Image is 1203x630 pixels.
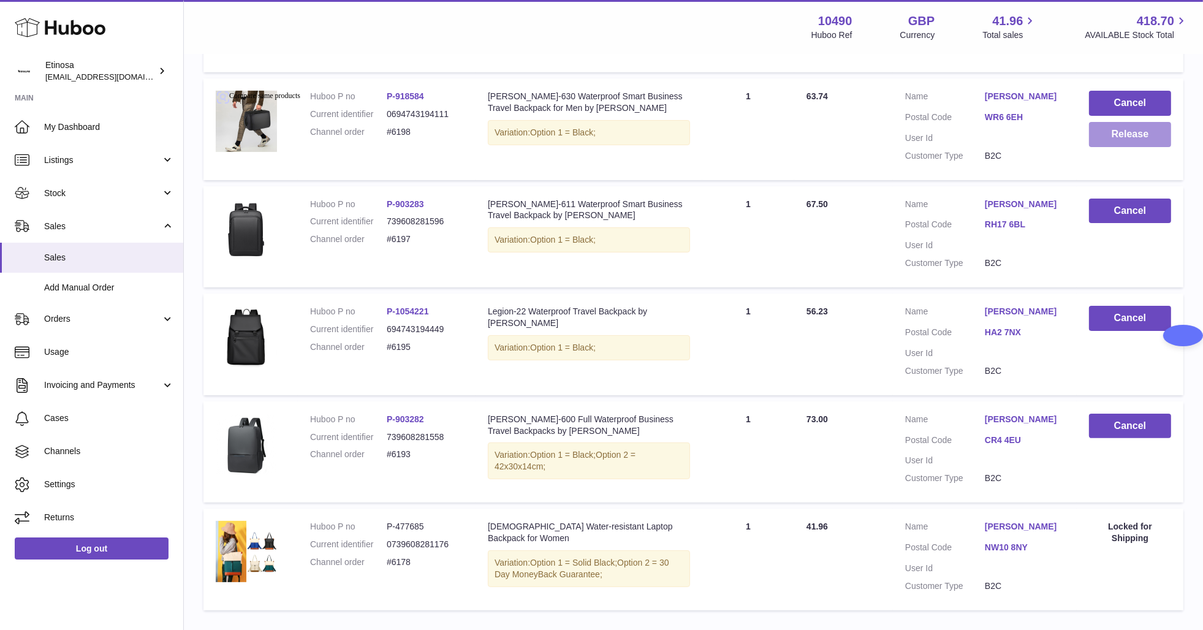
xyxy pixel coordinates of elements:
[982,13,1037,41] a: 41.96 Total sales
[985,306,1064,317] a: [PERSON_NAME]
[387,556,463,568] dd: #6178
[44,412,174,424] span: Cases
[1137,13,1174,29] span: 418.70
[15,537,169,560] a: Log out
[905,327,985,341] dt: Postal Code
[905,563,985,574] dt: User Id
[387,126,463,138] dd: #6198
[300,91,304,97] img: Sc04c7ecdac3c49e6a1b19c987a4e3931O.png
[387,91,424,101] a: P-918584
[310,324,387,335] dt: Current identifier
[530,343,596,352] span: Option 1 = Black;
[806,414,828,424] span: 73.00
[310,108,387,120] dt: Current identifier
[310,431,387,443] dt: Current identifier
[310,556,387,568] dt: Channel order
[900,29,935,41] div: Currency
[15,62,33,80] img: Wolphuk@gmail.com
[530,235,596,245] span: Option 1 = Black;
[702,294,794,395] td: 1
[1089,521,1171,544] div: Locked for Shipping
[905,365,985,377] dt: Customer Type
[1089,122,1171,147] button: Release
[216,91,277,152] img: 610-2022-New-Large-Capacity-Anti-Theft-Laptop-Backpack-Bags-Waterproof-Men-s-Backpack-Business-Tr...
[1089,306,1171,331] button: Cancel
[905,455,985,466] dt: User Id
[905,521,985,536] dt: Name
[310,216,387,227] dt: Current identifier
[387,216,463,227] dd: 739608281596
[488,227,690,252] div: Variation:
[44,252,174,264] span: Sales
[985,414,1064,425] a: [PERSON_NAME]
[806,199,828,209] span: 67.50
[310,306,387,317] dt: Huboo P no
[387,449,463,460] dd: #6193
[702,78,794,180] td: 1
[216,414,277,475] img: 0db3ae8f73593ce62333456a8381cfc4.png
[488,120,690,145] div: Variation:
[905,414,985,428] dt: Name
[216,306,277,367] img: v-Black__765727349.webp
[905,219,985,233] dt: Postal Code
[387,233,463,245] dd: #6197
[488,335,690,360] div: Variation:
[216,199,277,260] img: Brand-Laptop-Backpack-Waterproof-Anti-Theft-School-Backpacks-Usb-Charging-Men-Business-Travel-Bag...
[387,306,429,316] a: P-1054221
[530,558,617,567] span: Option 1 = Solid Black;
[387,108,463,120] dd: 0694743194111
[488,199,690,222] div: [PERSON_NAME]-611 Waterproof Smart Business Travel Backpack by [PERSON_NAME]
[985,365,1064,377] dd: B2C
[1085,29,1188,41] span: AVAILABLE Stock Total
[216,521,277,582] img: TB-12-2.jpg
[985,150,1064,162] dd: B2C
[310,449,387,460] dt: Channel order
[488,91,690,114] div: [PERSON_NAME]-630 Waterproof Smart Business Travel Backpack for Men by [PERSON_NAME]
[905,542,985,556] dt: Postal Code
[310,199,387,210] dt: Huboo P no
[44,313,161,325] span: Orders
[905,580,985,592] dt: Customer Type
[985,580,1064,592] dd: B2C
[702,401,794,503] td: 1
[495,558,669,579] span: Option 2 = 30 Day MoneyBack Guarantee;
[44,188,161,199] span: Stock
[44,221,161,232] span: Sales
[905,132,985,144] dt: User Id
[44,121,174,133] span: My Dashboard
[1089,199,1171,224] button: Cancel
[806,522,828,531] span: 41.96
[229,91,300,104] span: Compare same products
[310,521,387,533] dt: Huboo P no
[310,126,387,138] dt: Channel order
[985,542,1064,553] a: NW10 8NY
[982,29,1037,41] span: Total sales
[702,186,794,288] td: 1
[44,512,174,523] span: Returns
[44,379,161,391] span: Invoicing and Payments
[45,72,180,82] span: [EMAIL_ADDRESS][DOMAIN_NAME]
[985,219,1064,230] a: RH17 6BL
[985,199,1064,210] a: [PERSON_NAME]
[387,414,424,424] a: P-903282
[387,431,463,443] dd: 739608281558
[985,327,1064,338] a: HA2 7NX
[908,13,935,29] strong: GBP
[44,154,161,166] span: Listings
[44,282,174,294] span: Add Manual Order
[310,91,387,102] dt: Huboo P no
[44,346,174,358] span: Usage
[806,91,828,101] span: 63.74
[905,91,985,105] dt: Name
[985,473,1064,484] dd: B2C
[992,13,1023,29] span: 41.96
[985,257,1064,269] dd: B2C
[985,91,1064,102] a: [PERSON_NAME]
[702,509,794,610] td: 1
[387,521,463,533] dd: P-477685
[905,435,985,449] dt: Postal Code
[1089,414,1171,439] button: Cancel
[45,59,156,83] div: Etinosa
[985,435,1064,446] a: CR4 4EU
[387,341,463,353] dd: #6195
